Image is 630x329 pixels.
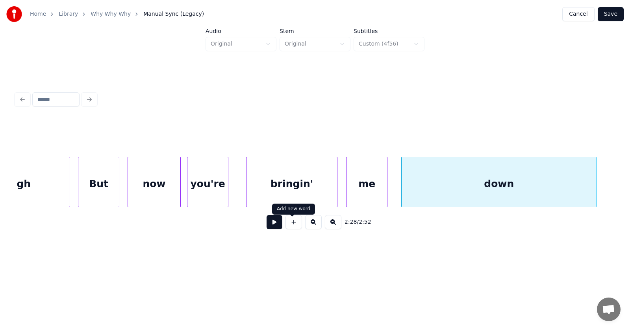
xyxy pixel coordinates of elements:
nav: breadcrumb [30,10,204,18]
a: Home [30,10,46,18]
button: Save [598,7,624,21]
a: Library [59,10,78,18]
a: Why Why Why [91,10,131,18]
div: Open chat [597,298,621,321]
div: Add new word [277,206,310,212]
label: Audio [206,28,276,34]
span: Manual Sync (Legacy) [143,10,204,18]
label: Stem [280,28,350,34]
span: 2:28 [345,218,357,226]
img: youka [6,6,22,22]
label: Subtitles [354,28,424,34]
div: / [345,218,363,226]
button: Cancel [562,7,594,21]
span: 2:52 [359,218,371,226]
